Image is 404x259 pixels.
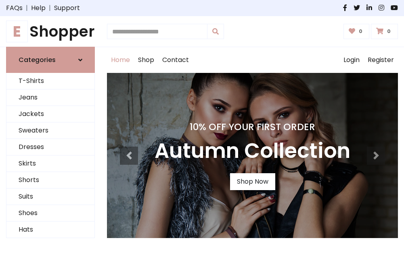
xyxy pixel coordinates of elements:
[6,23,95,40] a: EShopper
[155,121,350,133] h4: 10% Off Your First Order
[6,73,94,89] a: T-Shirts
[6,89,94,106] a: Jeans
[54,3,80,13] a: Support
[134,47,158,73] a: Shop
[107,47,134,73] a: Home
[6,3,23,13] a: FAQs
[6,21,28,42] span: E
[364,47,398,73] a: Register
[385,28,393,35] span: 0
[6,172,94,189] a: Shorts
[6,23,95,40] h1: Shopper
[371,24,398,39] a: 0
[6,205,94,222] a: Shoes
[357,28,364,35] span: 0
[6,189,94,205] a: Suits
[6,222,94,238] a: Hats
[6,47,95,73] a: Categories
[31,3,46,13] a: Help
[19,56,56,64] h6: Categories
[343,24,370,39] a: 0
[339,47,364,73] a: Login
[6,122,94,139] a: Sweaters
[158,47,193,73] a: Contact
[46,3,54,13] span: |
[6,139,94,155] a: Dresses
[230,173,275,190] a: Shop Now
[6,155,94,172] a: Skirts
[23,3,31,13] span: |
[155,139,350,164] h3: Autumn Collection
[6,106,94,122] a: Jackets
